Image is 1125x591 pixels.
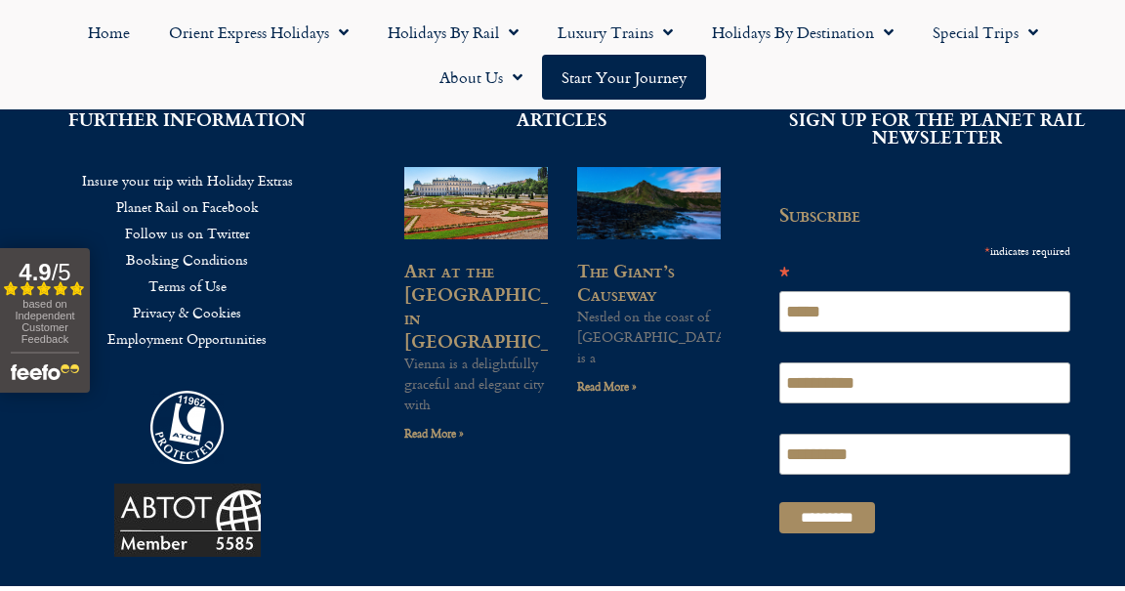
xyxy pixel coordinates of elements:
h2: Subscribe [779,204,1082,226]
a: Terms of Use [29,273,346,299]
p: Vienna is a delightfully graceful and elegant city with [404,353,548,414]
a: Privacy & Cookies [29,299,346,325]
a: Home [68,10,149,55]
a: Read more about Art at the Belvedere Palace in Vienna [404,424,464,443]
a: Follow us on Twitter [29,220,346,246]
a: Booking Conditions [29,246,346,273]
a: Special Trips [913,10,1058,55]
a: Planet Rail on Facebook [29,193,346,220]
a: Read more about The Giant’s Causeway [577,377,637,396]
a: Insure your trip with Holiday Extras [29,167,346,193]
a: Holidays by Rail [368,10,538,55]
a: Art at the [GEOGRAPHIC_DATA] in [GEOGRAPHIC_DATA] [404,257,607,354]
a: Employment Opportunities [29,325,346,352]
a: Orient Express Holidays [149,10,368,55]
nav: Menu [10,10,1115,100]
a: About Us [420,55,542,100]
h2: ARTICLES [404,110,721,128]
a: Luxury Trains [538,10,692,55]
img: ABTOT Black logo 5585 (002) [114,484,261,557]
h2: FURTHER INFORMATION [29,110,346,128]
h2: SIGN UP FOR THE PLANET RAIL NEWSLETTER [779,110,1096,146]
a: Holidays by Destination [692,10,913,55]
img: atol_logo-1 [150,391,224,464]
p: Nestled on the coast of [GEOGRAPHIC_DATA] is a [577,306,721,367]
a: Start your Journey [542,55,706,100]
div: indicates required [779,240,1070,261]
a: The Giant’s Causeway [577,257,675,307]
nav: Menu [29,167,346,352]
